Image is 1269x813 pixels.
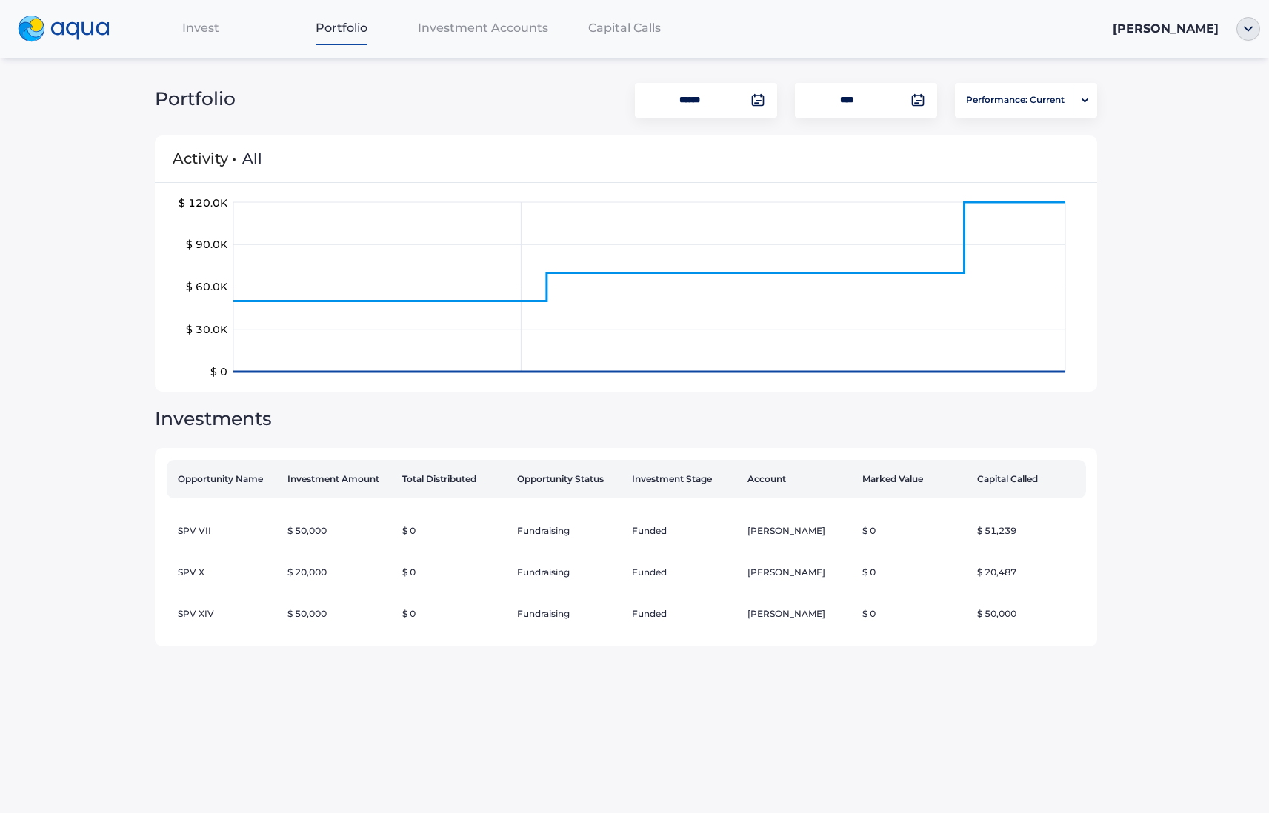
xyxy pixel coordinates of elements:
img: portfolio-arrow [1082,98,1088,103]
tspan: $ 30.0K [186,323,228,336]
a: logo [9,12,130,46]
td: SPV X [167,552,282,593]
a: Capital Calls [554,13,695,43]
span: Performance: Current [966,86,1065,115]
span: Investments [155,407,272,429]
span: Portfolio [316,21,367,35]
a: Investment Accounts [412,13,554,43]
td: $ 50,000 [282,593,396,635]
th: Capital Called [971,460,1086,498]
th: Opportunity Status [511,460,626,498]
td: Fundraising [511,593,626,635]
a: Invest [130,13,271,43]
td: Funded [626,552,741,593]
button: Performance: Currentportfolio-arrow [955,83,1097,118]
td: $ 0 [856,510,971,552]
td: Fundraising [511,552,626,593]
td: $ 20,000 [282,552,396,593]
td: $ 0 [856,593,971,635]
td: SPV XIV [167,593,282,635]
td: [PERSON_NAME] [742,593,856,635]
span: Capital Calls [588,21,661,35]
th: Total Distributed [396,460,511,498]
td: [PERSON_NAME] [742,552,856,593]
span: Portfolio [155,87,236,110]
span: Activity • [173,131,236,186]
img: logo [18,16,110,42]
tspan: $ 0 [210,365,227,378]
td: [PERSON_NAME] [742,510,856,552]
td: Fundraising [511,510,626,552]
tspan: $ 90.0K [186,238,228,251]
td: SPV VII [167,510,282,552]
td: Funded [626,593,741,635]
th: Marked Value [856,460,971,498]
span: All [242,150,262,167]
img: calendar [910,93,925,107]
td: $ 0 [396,552,511,593]
td: $ 0 [396,510,511,552]
span: Invest [182,21,219,35]
tspan: $ 60.0K [186,281,228,294]
td: $ 50,000 [971,593,1086,635]
td: $ 0 [856,552,971,593]
tspan: $ 120.0K [179,196,228,210]
span: Investment Accounts [418,21,548,35]
td: $ 0 [396,593,511,635]
td: $ 50,000 [282,510,396,552]
img: calendar [750,93,765,107]
img: ellipse [1236,17,1260,41]
td: Funded [626,510,741,552]
span: [PERSON_NAME] [1113,21,1219,36]
td: $ 51,239 [971,510,1086,552]
th: Investment Amount [282,460,396,498]
th: Investment Stage [626,460,741,498]
a: Portfolio [271,13,412,43]
th: Opportunity Name [167,460,282,498]
th: Account [742,460,856,498]
td: $ 20,487 [971,552,1086,593]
